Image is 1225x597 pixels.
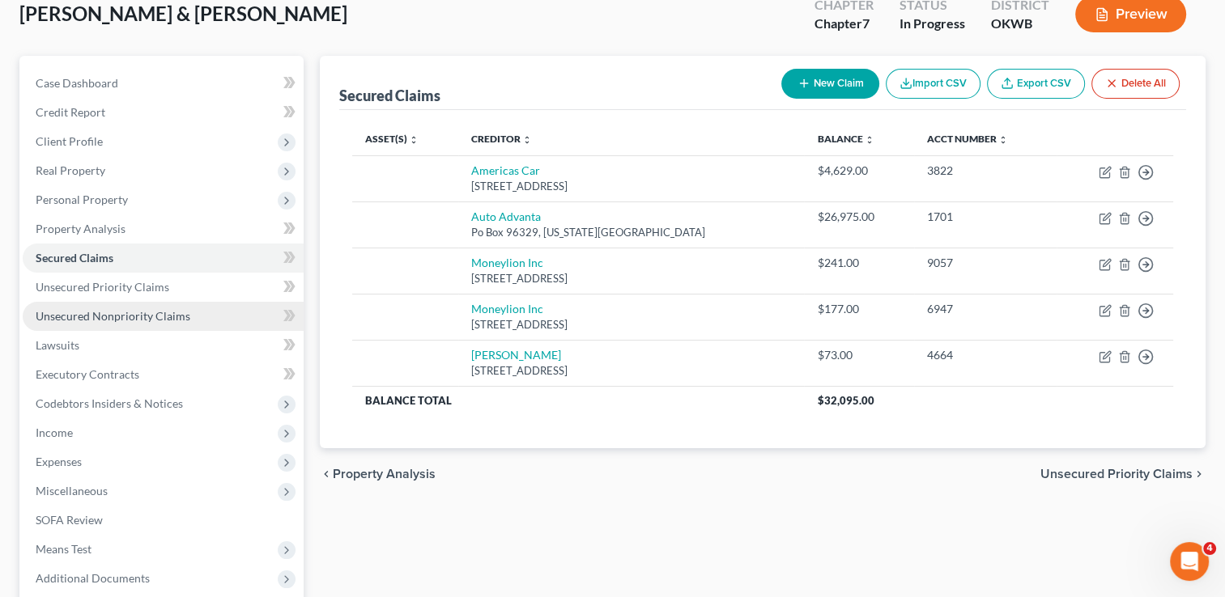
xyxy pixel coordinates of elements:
[471,163,540,177] a: Americas Car
[23,302,304,331] a: Unsecured Nonpriority Claims
[817,301,901,317] div: $177.00
[320,468,436,481] button: chevron_left Property Analysis
[1193,468,1206,481] i: chevron_right
[36,542,91,556] span: Means Test
[471,225,792,240] div: Po Box 96329, [US_STATE][GEOGRAPHIC_DATA]
[23,273,304,302] a: Unsecured Priority Claims
[817,163,901,179] div: $4,629.00
[900,15,965,33] div: In Progress
[339,86,440,105] div: Secured Claims
[36,571,150,585] span: Additional Documents
[320,468,333,481] i: chevron_left
[333,468,436,481] span: Property Analysis
[927,163,1044,179] div: 3822
[522,135,532,145] i: unfold_more
[36,309,190,323] span: Unsecured Nonpriority Claims
[927,209,1044,225] div: 1701
[36,163,105,177] span: Real Property
[886,69,980,99] button: Import CSV
[817,255,901,271] div: $241.00
[23,331,304,360] a: Lawsuits
[998,135,1008,145] i: unfold_more
[23,243,304,273] a: Secured Claims
[1091,69,1180,99] button: Delete All
[1040,468,1193,481] span: Unsecured Priority Claims
[817,394,874,407] span: $32,095.00
[471,317,792,332] div: [STREET_ADDRESS]
[1040,468,1206,481] button: Unsecured Priority Claims chevron_right
[36,76,118,90] span: Case Dashboard
[36,367,139,381] span: Executory Contracts
[23,98,304,127] a: Credit Report
[19,2,347,25] span: [PERSON_NAME] & [PERSON_NAME]
[36,193,128,206] span: Personal Property
[1203,542,1216,555] span: 4
[781,69,879,99] button: New Claim
[36,251,113,265] span: Secured Claims
[36,105,105,119] span: Credit Report
[36,222,125,235] span: Property Analysis
[23,69,304,98] a: Case Dashboard
[862,15,870,31] span: 7
[23,214,304,243] a: Property Analysis
[927,255,1044,271] div: 9057
[36,396,183,410] span: Codebtors Insiders & Notices
[471,302,543,315] a: Moneylion Inc
[927,133,1008,145] a: Acct Number unfold_more
[36,484,108,497] span: Miscellaneous
[471,256,543,269] a: Moneylion Inc
[36,426,73,439] span: Income
[864,135,874,145] i: unfold_more
[471,210,541,223] a: Auto Advanta
[471,179,792,194] div: [STREET_ADDRESS]
[817,347,901,363] div: $73.00
[817,133,874,145] a: Balance unfold_more
[471,271,792,286] div: [STREET_ADDRESS]
[352,386,804,415] th: Balance Total
[927,347,1044,363] div: 4664
[409,135,419,145] i: unfold_more
[817,209,901,225] div: $26,975.00
[471,348,561,362] a: [PERSON_NAME]
[987,69,1085,99] a: Export CSV
[23,506,304,535] a: SOFA Review
[815,15,874,33] div: Chapter
[471,133,532,145] a: Creditor unfold_more
[23,360,304,389] a: Executory Contracts
[36,134,103,148] span: Client Profile
[36,455,82,468] span: Expenses
[365,133,419,145] a: Asset(s) unfold_more
[1170,542,1209,581] iframe: Intercom live chat
[471,363,792,379] div: [STREET_ADDRESS]
[36,338,79,352] span: Lawsuits
[36,280,169,294] span: Unsecured Priority Claims
[36,513,103,527] span: SOFA Review
[927,301,1044,317] div: 6947
[991,15,1049,33] div: OKWB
